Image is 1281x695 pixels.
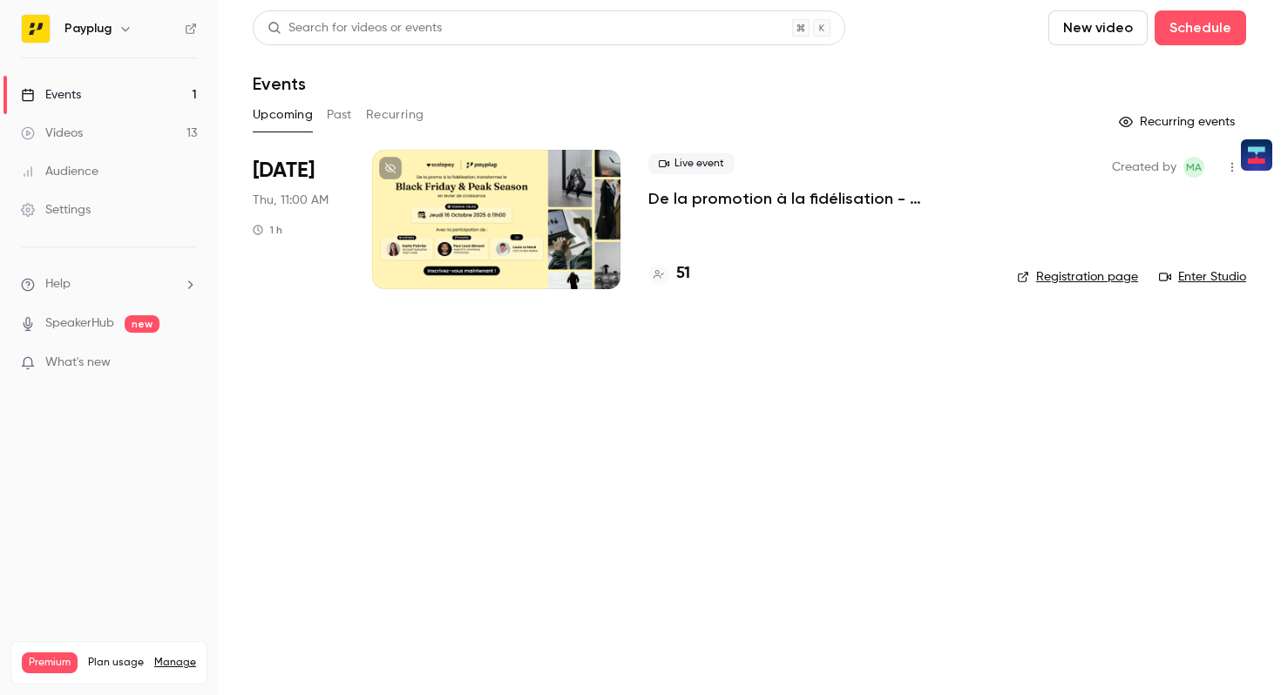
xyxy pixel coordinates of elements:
span: mhaza abdou [1183,157,1204,178]
button: New video [1048,10,1148,45]
div: Settings [21,201,91,219]
a: Manage [154,656,196,670]
span: Plan usage [88,656,144,670]
div: Events [21,86,81,104]
span: ma [1186,157,1202,178]
span: Created by [1112,157,1176,178]
button: Recurring events [1111,108,1246,136]
div: Oct 16 Thu, 11:00 AM (Europe/Paris) [253,150,344,289]
a: SpeakerHub [45,314,114,333]
h6: Payplug [64,20,112,37]
a: Registration page [1017,268,1138,286]
h4: 51 [676,262,690,286]
a: Enter Studio [1159,268,1246,286]
div: Audience [21,163,98,180]
button: Upcoming [253,101,313,129]
a: 51 [648,262,690,286]
button: Schedule [1155,10,1246,45]
span: Thu, 11:00 AM [253,192,329,209]
div: Search for videos or events [268,19,442,37]
span: Help [45,275,71,294]
span: Live event [648,153,735,174]
span: [DATE] [253,157,315,185]
img: Payplug [22,15,50,43]
h1: Events [253,73,306,94]
a: De la promotion à la fidélisation - Transformer le [DATE][DATE] & Peak Season en levier de croiss... [648,188,989,209]
li: help-dropdown-opener [21,275,197,294]
span: What's new [45,354,111,372]
button: Recurring [366,101,424,129]
button: Past [327,101,352,129]
span: Premium [22,652,78,673]
iframe: Noticeable Trigger [176,355,197,371]
div: 1 h [253,223,282,237]
div: Videos [21,125,83,142]
span: new [125,315,159,333]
